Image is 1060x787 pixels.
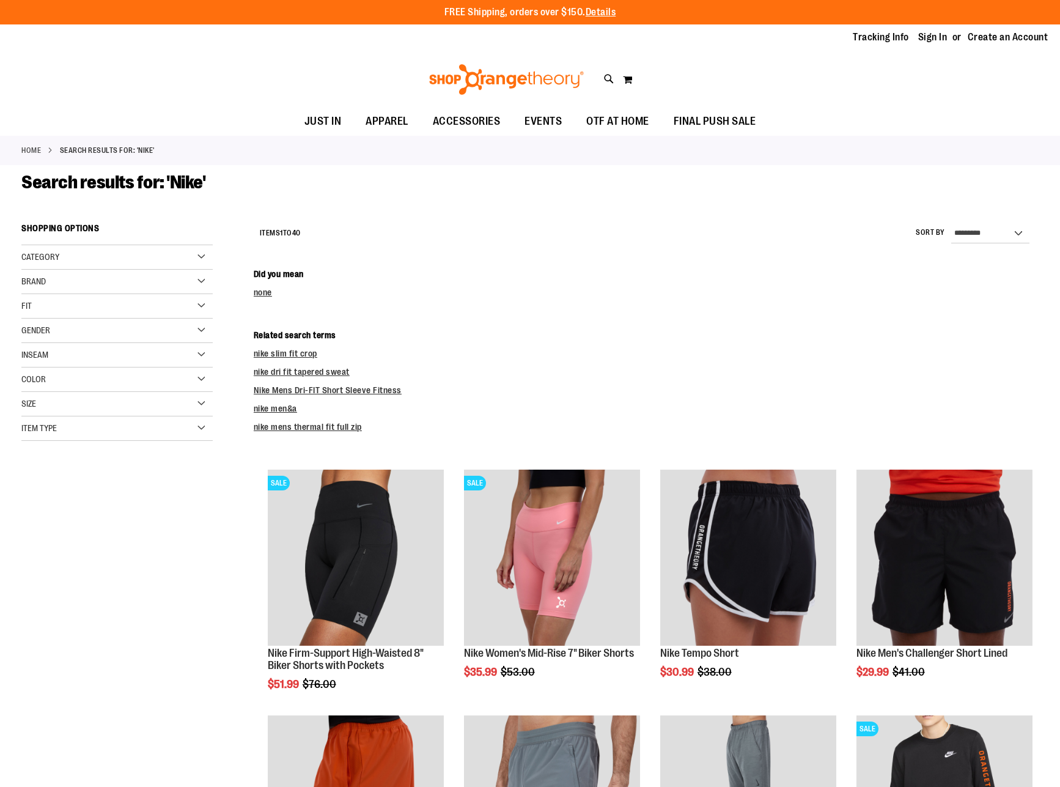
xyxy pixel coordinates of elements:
[21,276,46,286] span: Brand
[850,464,1039,709] div: product
[916,227,945,238] label: Sort By
[586,108,649,135] span: OTF AT HOME
[268,470,444,648] a: Product image for Nike Firm-Support High-Waisted 8in Biker Shorts with PocketsSALE
[304,108,342,135] span: JUST IN
[254,385,402,395] a: Nike Mens Dri-FIT Short Sleeve Fitness
[260,224,301,243] h2: Items to
[464,470,640,646] img: Product image for Nike Mid-Rise 7in Biker Shorts
[856,470,1032,648] a: Product image for Nike Men's Challenger Short Lined
[427,64,586,95] img: Shop Orangetheory
[21,301,32,311] span: Fit
[21,423,57,433] span: Item Type
[856,666,891,678] span: $29.99
[464,476,486,490] span: SALE
[458,464,646,709] div: product
[292,229,301,237] span: 40
[21,374,46,384] span: Color
[21,325,50,335] span: Gender
[254,404,297,413] a: nike men&a
[366,108,408,135] span: APPAREL
[254,268,1039,280] dt: Did you mean
[21,218,213,245] strong: Shopping Options
[501,666,537,678] span: $53.00
[21,350,48,360] span: Inseam
[21,145,41,156] a: Home
[433,108,501,135] span: ACCESSORIES
[21,252,59,262] span: Category
[918,31,948,44] a: Sign In
[60,145,155,156] strong: Search results for: 'Nike'
[268,476,290,490] span: SALE
[524,108,562,135] span: EVENTS
[674,108,756,135] span: FINAL PUSH SALE
[586,7,616,18] a: Details
[21,172,205,193] span: Search results for: 'Nike'
[464,470,640,648] a: Product image for Nike Mid-Rise 7in Biker ShortsSALE
[254,329,1039,341] dt: Related search terms
[654,464,842,709] div: product
[893,666,927,678] span: $41.00
[464,647,634,659] a: Nike Women's Mid-Rise 7" Biker Shorts
[853,31,909,44] a: Tracking Info
[254,422,362,432] a: nike mens thermal fit full zip
[660,470,836,648] a: Product image for Nike Tempo Short
[856,470,1032,646] img: Product image for Nike Men's Challenger Short Lined
[856,722,878,736] span: SALE
[697,666,734,678] span: $38.00
[262,464,450,722] div: product
[968,31,1048,44] a: Create an Account
[856,647,1007,659] a: Nike Men's Challenger Short Lined
[303,678,338,690] span: $76.00
[280,229,283,237] span: 1
[268,647,423,671] a: Nike Firm-Support High-Waisted 8" Biker Shorts with Pockets
[21,399,36,408] span: Size
[268,470,444,646] img: Product image for Nike Firm-Support High-Waisted 8in Biker Shorts with Pockets
[254,367,350,377] a: nike dri fit tapered sweat
[254,287,272,297] a: none
[660,470,836,646] img: Product image for Nike Tempo Short
[444,6,616,20] p: FREE Shipping, orders over $150.
[660,647,739,659] a: Nike Tempo Short
[660,666,696,678] span: $30.99
[464,666,499,678] span: $35.99
[268,678,301,690] span: $51.99
[254,349,317,358] a: nike slim fit crop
